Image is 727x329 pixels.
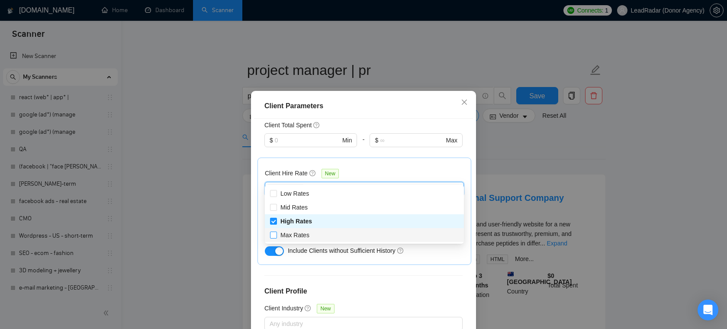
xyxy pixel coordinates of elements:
span: High Rates [280,218,312,225]
input: 0 [275,135,341,145]
div: Client Parameters [264,101,463,111]
span: New [322,169,339,178]
input: ∞ [380,135,444,145]
span: Min [342,135,352,145]
h4: Client Profile [264,286,463,297]
span: question-circle [397,247,404,254]
div: Open Intercom Messenger [698,300,718,320]
span: question-circle [313,122,320,129]
span: Low Rates [280,190,309,197]
span: question-circle [309,170,316,177]
h5: Client Total Spent [264,120,312,130]
h5: Client Industry [264,303,303,313]
span: $ [270,135,273,145]
div: - [357,133,370,158]
span: Mid Rates [280,204,308,211]
span: close [461,99,468,106]
button: Close [453,91,476,114]
span: New [317,304,334,313]
span: Max Rates [280,232,309,239]
span: question-circle [305,305,312,312]
span: Max [446,135,457,145]
h5: Client Hire Rate [265,168,308,178]
span: $ [375,135,378,145]
span: Include Clients without Sufficient History [288,247,396,254]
